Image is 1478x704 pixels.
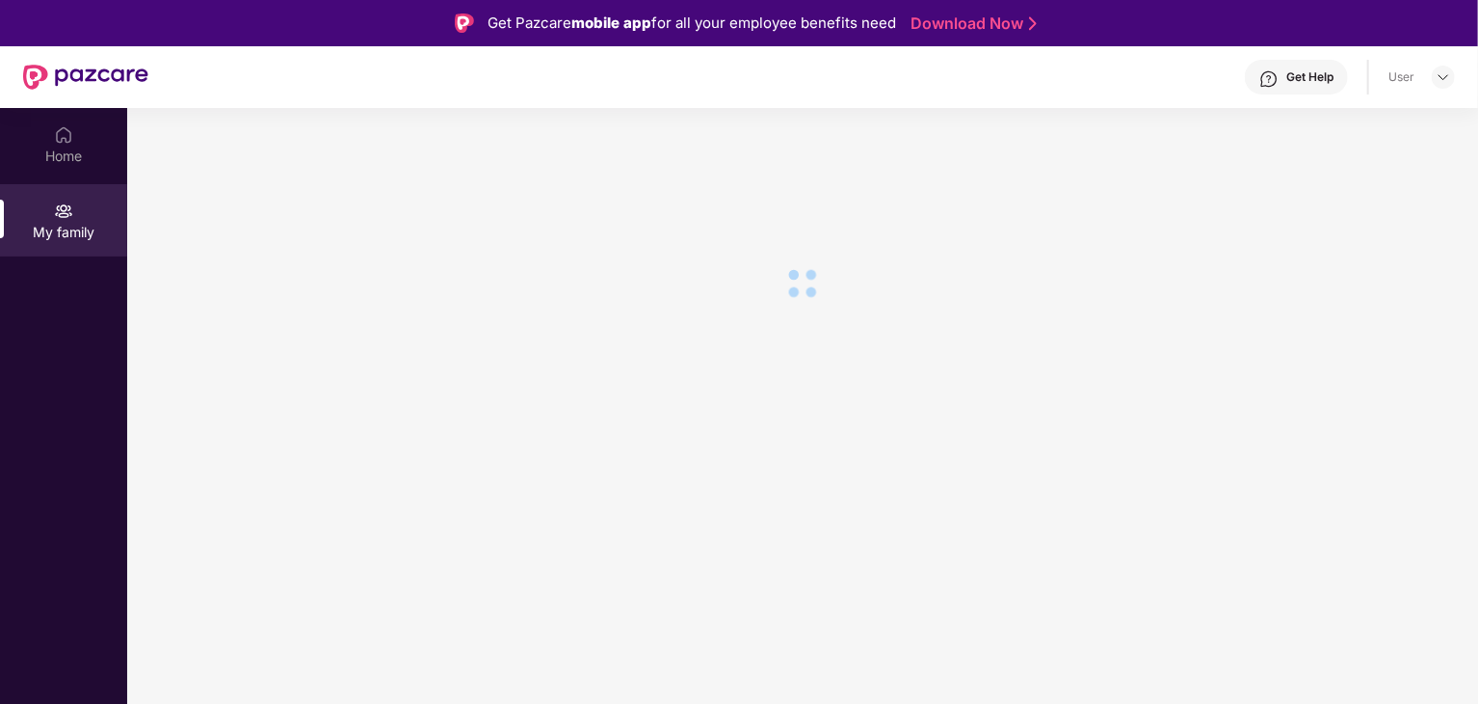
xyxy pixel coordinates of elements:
[54,202,73,221] img: svg+xml;base64,PHN2ZyB3aWR0aD0iMjAiIGhlaWdodD0iMjAiIHZpZXdCb3g9IjAgMCAyMCAyMCIgZmlsbD0ibm9uZSIgeG...
[1029,14,1037,34] img: Stroke
[1388,69,1414,85] div: User
[1436,69,1451,85] img: svg+xml;base64,PHN2ZyBpZD0iRHJvcGRvd24tMzJ4MzIiIHhtbG5zPSJodHRwOi8vd3d3LnczLm9yZy8yMDAwL3N2ZyIgd2...
[455,14,474,33] img: Logo
[23,65,148,90] img: New Pazcare Logo
[488,12,896,35] div: Get Pazcare for all your employee benefits need
[911,14,1031,34] a: Download Now
[1259,69,1279,89] img: svg+xml;base64,PHN2ZyBpZD0iSGVscC0zMngzMiIgeG1sbnM9Imh0dHA6Ly93d3cudzMub3JnLzIwMDAvc3ZnIiB3aWR0aD...
[571,14,651,32] strong: mobile app
[1286,69,1333,85] div: Get Help
[54,125,73,145] img: svg+xml;base64,PHN2ZyBpZD0iSG9tZSIgeG1sbnM9Imh0dHA6Ly93d3cudzMub3JnLzIwMDAvc3ZnIiB3aWR0aD0iMjAiIG...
